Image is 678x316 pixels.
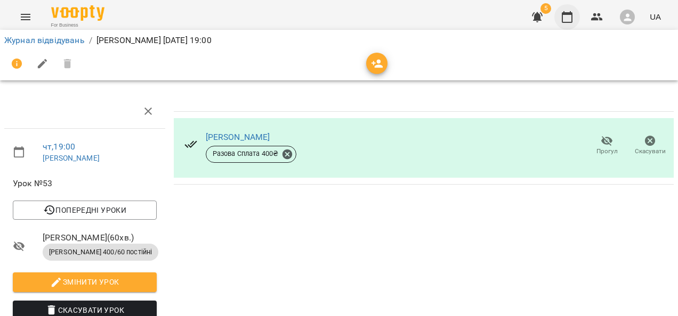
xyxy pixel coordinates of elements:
[635,147,666,156] span: Скасувати
[51,22,104,29] span: For Business
[206,146,297,163] div: Разова Сплата 400₴
[628,131,672,161] button: Скасувати
[13,177,157,190] span: Урок №53
[13,201,157,220] button: Попередні уроки
[540,3,551,14] span: 5
[13,272,157,292] button: Змінити урок
[21,204,148,217] span: Попередні уроки
[206,132,270,142] a: [PERSON_NAME]
[650,11,661,22] span: UA
[21,276,148,288] span: Змінити урок
[43,247,158,257] span: [PERSON_NAME] 400/60 постійні
[585,131,628,161] button: Прогул
[206,149,285,159] span: Разова Сплата 400 ₴
[596,147,618,156] span: Прогул
[89,34,92,47] li: /
[4,35,85,45] a: Журнал відвідувань
[43,142,75,152] a: чт , 19:00
[4,34,674,47] nav: breadcrumb
[13,4,38,30] button: Menu
[43,231,157,244] span: [PERSON_NAME] ( 60 хв. )
[43,154,100,162] a: [PERSON_NAME]
[645,7,665,27] button: UA
[51,5,104,21] img: Voopty Logo
[96,34,212,47] p: [PERSON_NAME] [DATE] 19:00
